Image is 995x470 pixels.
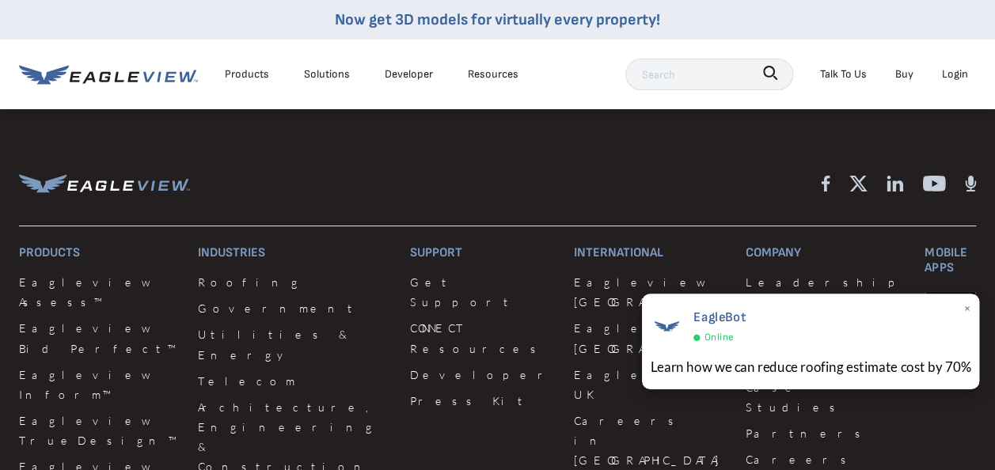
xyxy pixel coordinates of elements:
[746,423,906,443] a: Partners
[410,272,555,312] a: Get Support
[19,318,179,358] a: Eagleview Bid Perfect™
[574,272,727,312] a: Eagleview [GEOGRAPHIC_DATA]
[410,318,555,358] a: CONNECT Resources
[574,245,727,260] h3: International
[198,371,391,391] a: Telecom
[468,64,518,84] div: Resources
[385,64,433,84] a: Developer
[925,245,976,275] h3: Mobile Apps
[820,64,867,84] div: Talk To Us
[650,309,683,343] img: EagleBot
[746,245,906,260] h3: Company
[198,324,391,364] a: Utilities & Energy
[574,365,727,404] a: Eagleview UK
[19,245,179,260] h3: Products
[19,272,179,312] a: Eagleview Assess™
[942,64,968,84] div: Login
[704,329,733,347] span: Online
[693,309,745,325] span: EagleBot
[963,298,971,322] span: ×
[19,411,179,450] a: Eagleview TrueDesign™
[410,391,555,411] a: Press Kit
[335,10,660,29] a: Now get 3D models for virtually every property!
[198,245,391,260] h3: Industries
[625,59,793,90] input: Search
[198,272,391,292] a: Roofing
[225,64,269,84] div: Products
[895,64,913,84] a: Buy
[746,377,906,417] a: Case Studies
[574,318,727,358] a: Eagleview [GEOGRAPHIC_DATA]
[198,298,391,318] a: Government
[410,365,555,385] a: Developer
[410,245,555,260] h3: Support
[650,357,971,377] div: Learn how we can reduce roofing estimate cost by 70%
[19,365,179,404] a: Eagleview Inform™
[304,64,350,84] div: Solutions
[746,449,906,469] a: Careers
[746,272,906,292] a: Leadership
